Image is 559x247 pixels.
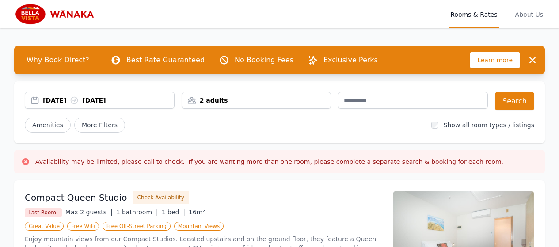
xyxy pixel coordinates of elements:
span: 1 bed | [162,209,185,216]
button: Check Availability [133,191,189,204]
span: More Filters [74,118,125,133]
label: Show all room types / listings [444,122,534,129]
p: Best Rate Guaranteed [126,55,205,65]
div: 2 adults [182,96,331,105]
p: No Booking Fees [235,55,293,65]
span: Free WiFi [67,222,99,231]
button: Search [495,92,534,110]
span: Free Off-Street Parking [103,222,171,231]
span: Why Book Direct? [19,51,96,69]
span: Max 2 guests | [65,209,113,216]
span: Great Value [25,222,64,231]
span: Mountain Views [174,222,224,231]
button: Amenities [25,118,71,133]
span: Last Room! [25,208,62,217]
h3: Compact Queen Studio [25,191,127,204]
span: Learn more [470,52,520,68]
img: Bella Vista Wanaka [14,4,99,25]
div: [DATE] [DATE] [43,96,174,105]
p: Exclusive Perks [323,55,378,65]
span: 16m² [189,209,205,216]
span: 1 bathroom | [116,209,158,216]
h3: Availability may be limited, please call to check. If you are wanting more than one room, please ... [35,157,503,166]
